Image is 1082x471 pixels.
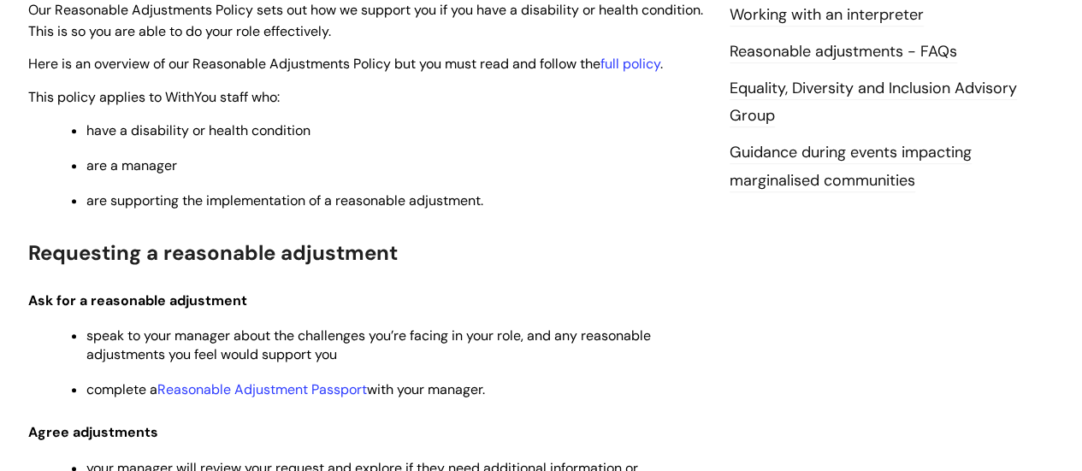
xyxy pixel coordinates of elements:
span: Agree adjustments [28,423,158,441]
span: Ask for a reasonable adjustment [28,291,247,309]
span: complete a with your manager. [86,380,485,398]
span: are a manager [86,156,177,174]
span: are supporting the implementation of a reasonable adjustment. [86,191,483,209]
a: Working with an interpreter [730,4,924,26]
a: Guidance during events impacting marginalised communities [730,142,972,191]
a: Equality, Diversity and Inclusion Advisory Group [730,78,1017,127]
span: Our Reasonable Adjustments Policy sets out how we support you if you have a disability or health ... [28,1,703,40]
span: have a disability or health condition [86,121,310,139]
span: This policy applies to WithYou staff who: [28,88,280,106]
a: Reasonable adjustments - FAQs [730,41,957,63]
span: Here is an overview of our Reasonable Adjustments Policy but you must read and follow the . [28,55,663,73]
span: speak to your manager about the challenges you’re facing in your role, and any reasonable adjustm... [86,327,651,363]
a: full policy [600,55,660,73]
a: Reasonable Adjustment Passport [157,380,367,398]
span: Requesting a reasonable adjustment [28,239,398,266]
